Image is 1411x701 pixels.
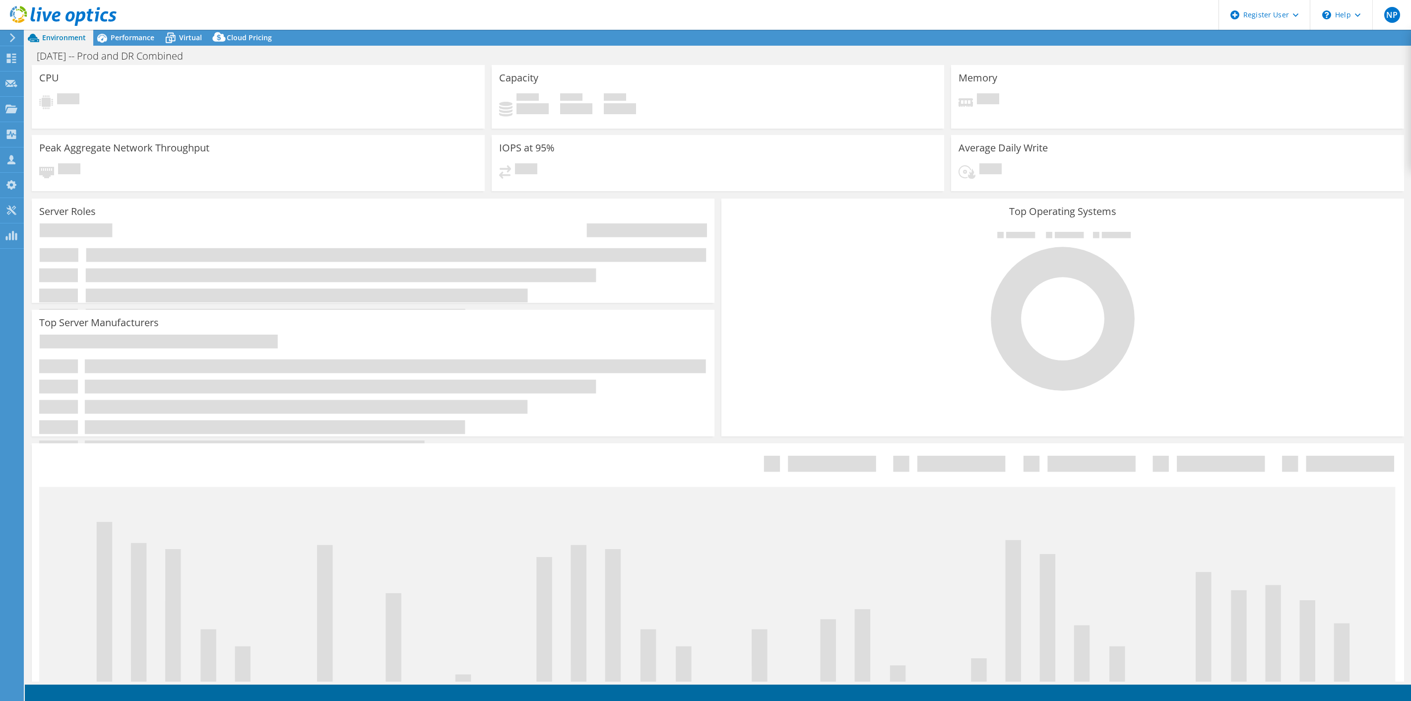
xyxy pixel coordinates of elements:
h3: Capacity [499,72,538,83]
span: Performance [111,33,154,42]
h3: IOPS at 95% [499,142,555,153]
h3: Memory [959,72,997,83]
span: Total [604,93,626,103]
svg: \n [1322,10,1331,19]
h3: Peak Aggregate Network Throughput [39,142,209,153]
h3: Top Server Manufacturers [39,317,159,328]
h4: 0 GiB [560,103,592,114]
h3: Top Operating Systems [729,206,1397,217]
h3: Average Daily Write [959,142,1048,153]
span: Free [560,93,582,103]
h3: CPU [39,72,59,83]
span: Virtual [179,33,202,42]
span: Pending [515,163,537,177]
span: Pending [979,163,1002,177]
span: Used [516,93,539,103]
span: Pending [58,163,80,177]
span: Environment [42,33,86,42]
h1: [DATE] -- Prod and DR Combined [32,51,198,62]
span: Cloud Pricing [227,33,272,42]
h3: Server Roles [39,206,96,217]
span: Pending [977,93,999,107]
h4: 0 GiB [516,103,549,114]
span: Pending [57,93,79,107]
span: NP [1384,7,1400,23]
h4: 0 GiB [604,103,636,114]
